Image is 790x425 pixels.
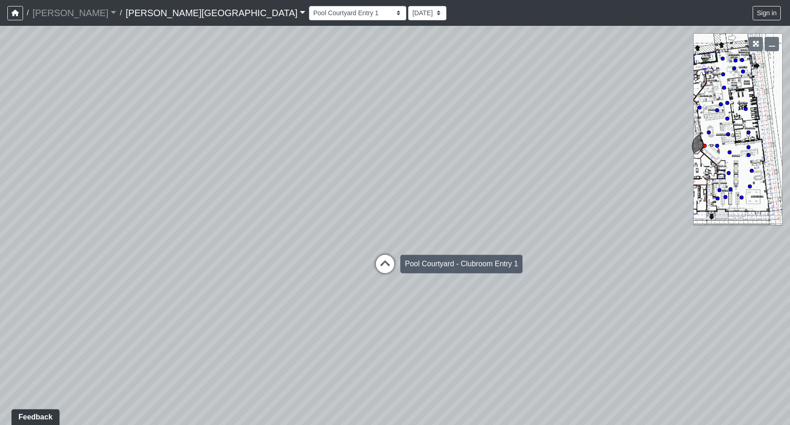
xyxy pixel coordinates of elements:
[23,4,32,22] span: /
[125,4,305,22] a: [PERSON_NAME][GEOGRAPHIC_DATA]
[32,4,116,22] a: [PERSON_NAME]
[753,6,781,20] button: Sign in
[7,407,61,425] iframe: Ybug feedback widget
[116,4,125,22] span: /
[400,255,523,273] div: Pool Courtyard - Clubroom Entry 1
